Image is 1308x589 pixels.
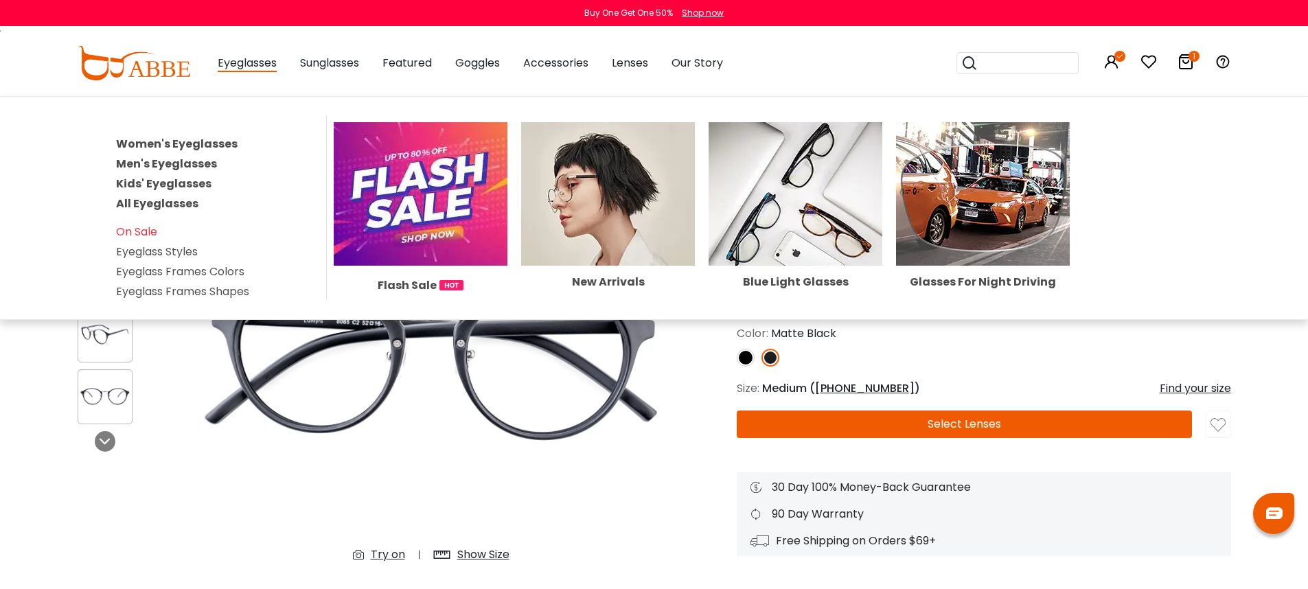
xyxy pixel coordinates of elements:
img: Blue Light Glasses [709,122,882,266]
a: New Arrivals [521,185,695,288]
button: Select Lenses [737,411,1192,438]
img: Flash Sale [334,122,507,266]
a: Glasses For Night Driving [896,185,1070,288]
span: Eyeglasses [218,55,277,72]
div: Shop now [682,7,724,19]
a: Flash Sale [334,185,507,294]
span: Sunglasses [300,55,359,71]
span: Size: [737,380,759,396]
img: Youngitive Matte-black Plastic Eyeglasses , NosePads Frames from ABBE Glasses [181,157,682,574]
span: Flash Sale [378,277,437,294]
a: Eyeglass Frames Colors [116,264,244,279]
a: Eyeglass Styles [116,244,198,259]
span: Color: [737,325,768,341]
div: 90 Day Warranty [750,506,1217,522]
a: All Eyeglasses [116,196,198,211]
a: Shop now [675,7,724,19]
a: Women's Eyeglasses [116,136,238,152]
div: Free Shipping on Orders $69+ [750,533,1217,549]
div: Find your size [1160,380,1231,397]
img: New Arrivals [521,122,695,266]
a: 1 [1178,56,1194,72]
img: Glasses For Night Driving [896,122,1070,266]
span: Featured [382,55,432,71]
a: Kids' Eyeglasses [116,176,211,192]
div: Show Size [457,546,509,563]
a: Eyeglass Frames Shapes [116,284,249,299]
img: 1724998894317IetNH.gif [439,280,463,290]
a: Blue Light Glasses [709,185,882,288]
div: New Arrivals [521,277,695,288]
div: Buy One Get One 50% [584,7,673,19]
span: [PHONE_NUMBER] [815,380,915,396]
span: Matte Black [771,325,836,341]
span: Goggles [455,55,500,71]
div: Blue Light Glasses [709,277,882,288]
div: Glasses For Night Driving [896,277,1070,288]
span: Our Story [672,55,723,71]
img: Youngitive Matte-black Plastic Eyeglasses , NosePads Frames from ABBE Glasses [78,321,132,348]
img: chat [1266,507,1283,519]
span: Accessories [523,55,588,71]
span: Medium ( ) [762,380,920,396]
div: 30 Day 100% Money-Back Guarantee [750,479,1217,496]
div: Try on [371,546,405,563]
img: Youngitive Matte-black Plastic Eyeglasses , NosePads Frames from ABBE Glasses [78,383,132,410]
img: abbeglasses.com [78,46,190,80]
i: 1 [1189,51,1200,62]
a: Men's Eyeglasses [116,156,217,172]
a: On Sale [116,224,157,240]
img: like [1211,417,1226,432]
span: Lenses [612,55,648,71]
